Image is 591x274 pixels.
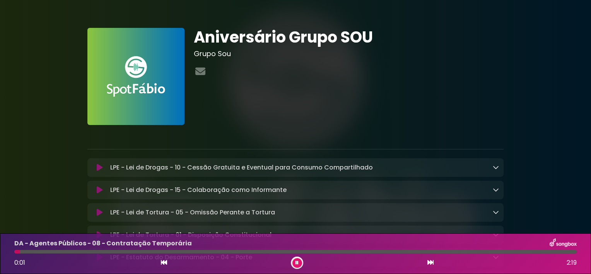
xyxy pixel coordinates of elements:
p: LPE - Lei de Tortura - 01 - Disposição Constitucional [110,230,272,240]
h1: Aniversário Grupo SOU [194,28,504,46]
img: FAnVhLgaRSStWruMDZa6 [87,28,184,125]
p: LPE - Lei de Tortura - 05 - Omissão Perante a Tortura [110,208,275,217]
h3: Grupo Sou [194,50,504,58]
p: LPE - Lei de Drogas - 10 - Cessão Gratuita e Eventual para Consumo Compartilhado [110,163,373,172]
span: 0:01 [14,258,25,267]
p: DA - Agentes Públicos - 08 - Contratação Temporária [14,239,192,248]
img: songbox-logo-white.png [550,238,577,248]
p: LPE - Lei de Drogas - 15 - Colaboração como Informante [110,185,287,195]
span: 2:19 [567,258,577,267]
